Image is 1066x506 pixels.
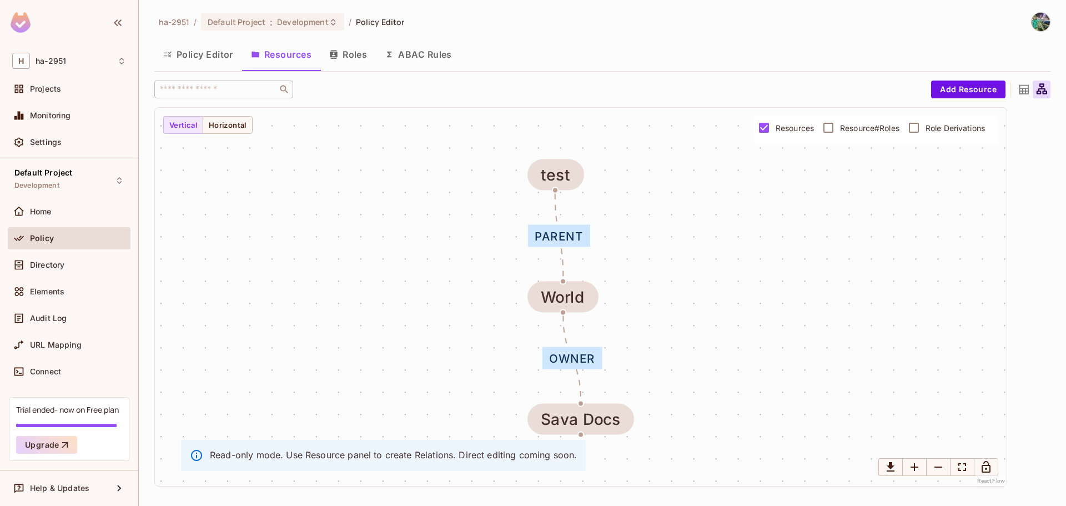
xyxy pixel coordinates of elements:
[30,287,64,296] span: Elements
[541,288,585,306] div: World
[878,458,998,476] div: Small button group
[14,168,72,177] span: Default Project
[527,159,584,191] span: test
[30,234,54,243] span: Policy
[349,17,351,27] li: /
[376,41,461,68] button: ABAC Rules
[154,41,242,68] button: Policy Editor
[269,18,273,27] span: :
[840,123,899,133] span: Resource#Roles
[974,458,998,476] button: Lock Graph
[776,123,814,133] span: Resources
[541,166,570,184] div: test
[16,436,77,454] button: Upgrade
[542,347,602,369] div: owner
[163,116,203,134] button: Vertical
[30,314,67,323] span: Audit Log
[950,458,974,476] button: Fit View
[159,17,189,27] span: the active workspace
[527,404,635,435] span: docs
[528,225,590,247] div: parent
[194,17,197,27] li: /
[203,116,253,134] button: Horizontal
[926,123,985,133] span: Role Derivations
[878,458,903,476] button: Download graph as image
[12,53,30,69] span: H
[320,41,376,68] button: Roles
[926,458,951,476] button: Zoom Out
[541,410,621,428] div: Sava Docs
[11,12,31,33] img: SReyMgAAAABJRU5ErkJggg==
[210,449,577,461] p: Read-only mode. Use Resource panel to create Relations. Direct editing coming soon.
[242,41,320,68] button: Resources
[163,116,253,134] div: Small button group
[30,207,52,216] span: Home
[356,17,405,27] span: Policy Editor
[555,194,564,278] g: Edge from test to World
[30,484,89,493] span: Help & Updates
[527,282,599,313] span: World
[208,17,265,27] span: Default Project
[563,316,581,400] g: Edge from World to docs
[30,84,61,93] span: Projects
[902,458,927,476] button: Zoom In
[30,111,71,120] span: Monitoring
[36,57,66,66] span: Workspace: ha-2951
[14,181,59,190] span: Development
[30,260,64,269] span: Directory
[277,17,328,27] span: Development
[30,340,82,349] span: URL Mapping
[16,404,119,415] div: Trial ended- now on Free plan
[30,367,61,376] span: Connect
[30,138,62,147] span: Settings
[931,81,1005,98] button: Add Resource
[977,478,1005,484] a: React Flow attribution
[1032,13,1050,31] img: Hà Đinh Việt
